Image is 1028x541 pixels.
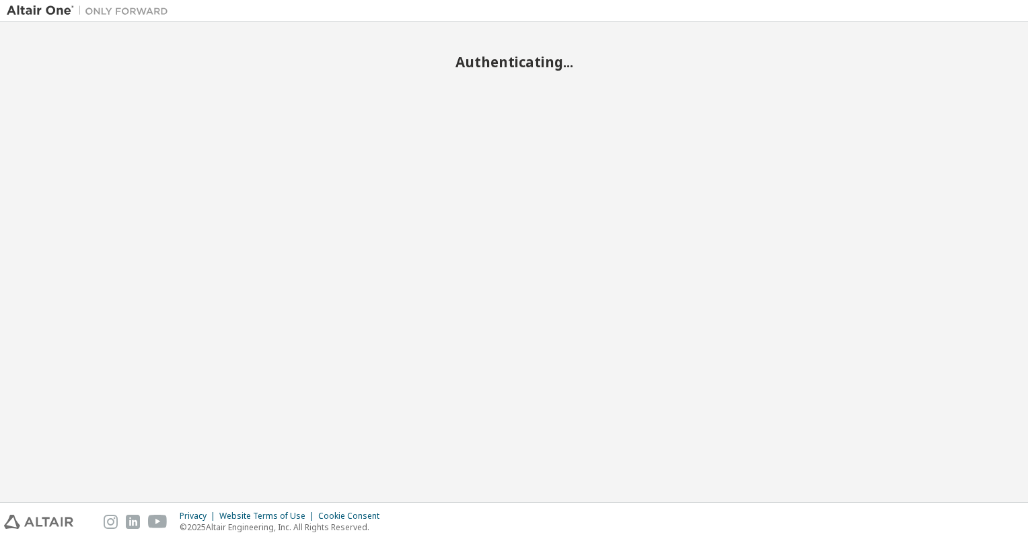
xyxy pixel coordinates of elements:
img: linkedin.svg [126,515,140,529]
div: Cookie Consent [318,511,388,521]
img: altair_logo.svg [4,515,73,529]
p: © 2025 Altair Engineering, Inc. All Rights Reserved. [180,521,388,533]
img: instagram.svg [104,515,118,529]
div: Privacy [180,511,219,521]
img: youtube.svg [148,515,168,529]
div: Website Terms of Use [219,511,318,521]
img: Altair One [7,4,175,17]
h2: Authenticating... [7,53,1021,71]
